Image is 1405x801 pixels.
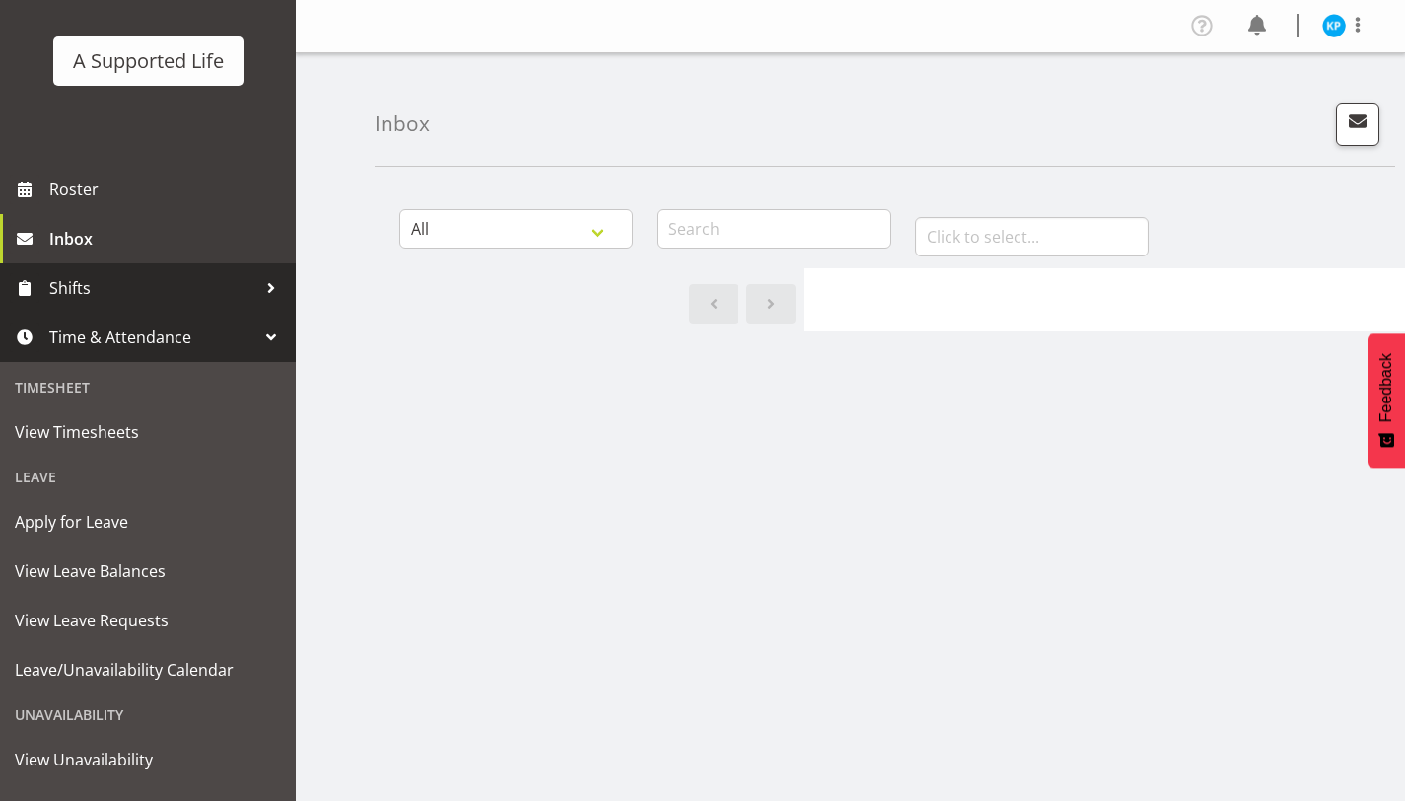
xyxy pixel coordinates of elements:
span: Time & Attendance [49,323,256,352]
a: Previous page [689,284,738,324]
div: Leave [5,457,291,497]
h4: Inbox [375,112,430,135]
a: View Leave Balances [5,546,291,596]
span: View Timesheets [15,417,281,447]
div: Unavailability [5,694,291,735]
span: Feedback [1377,353,1395,422]
input: Search [657,209,890,249]
span: Inbox [49,224,286,254]
span: Shifts [49,273,256,303]
img: katy-pham11612.jpg [1322,14,1346,37]
a: View Timesheets [5,407,291,457]
a: Leave/Unavailability Calendar [5,645,291,694]
span: Apply for Leave [15,507,281,537]
span: Roster [49,175,286,204]
span: View Unavailability [15,745,281,774]
a: View Unavailability [5,735,291,784]
div: Timesheet [5,367,291,407]
a: Apply for Leave [5,497,291,546]
a: Next page [746,284,796,324]
span: Leave/Unavailability Calendar [15,655,281,685]
a: View Leave Requests [5,596,291,645]
button: Feedback - Show survey [1368,333,1405,468]
input: Click to select... [915,217,1149,256]
div: A Supported Life [73,46,224,76]
span: View Leave Balances [15,556,281,586]
span: View Leave Requests [15,606,281,635]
